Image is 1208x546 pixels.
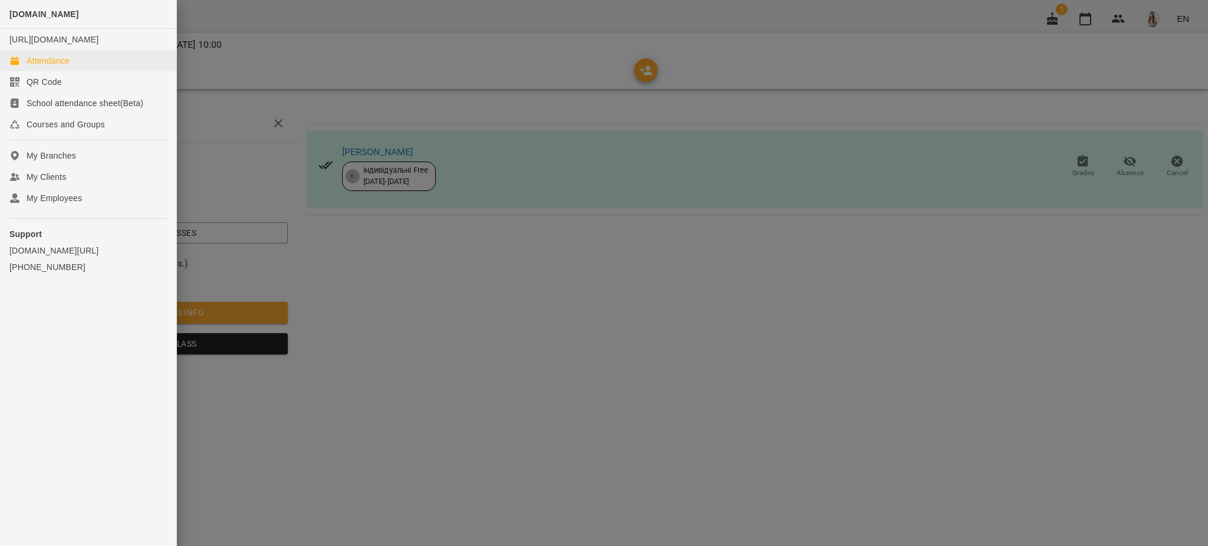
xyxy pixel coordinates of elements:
div: My Branches [27,150,76,162]
div: My Clients [27,171,66,183]
a: [DOMAIN_NAME][URL] [9,245,167,256]
div: My Employees [27,192,82,204]
a: [URL][DOMAIN_NAME] [9,35,99,44]
div: Attendance [27,55,70,67]
span: [DOMAIN_NAME] [9,9,79,19]
div: Courses and Groups [27,119,105,130]
p: Support [9,228,167,240]
a: [PHONE_NUMBER] [9,261,167,273]
div: School attendance sheet(Beta) [27,97,143,109]
div: QR Code [27,76,62,88]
